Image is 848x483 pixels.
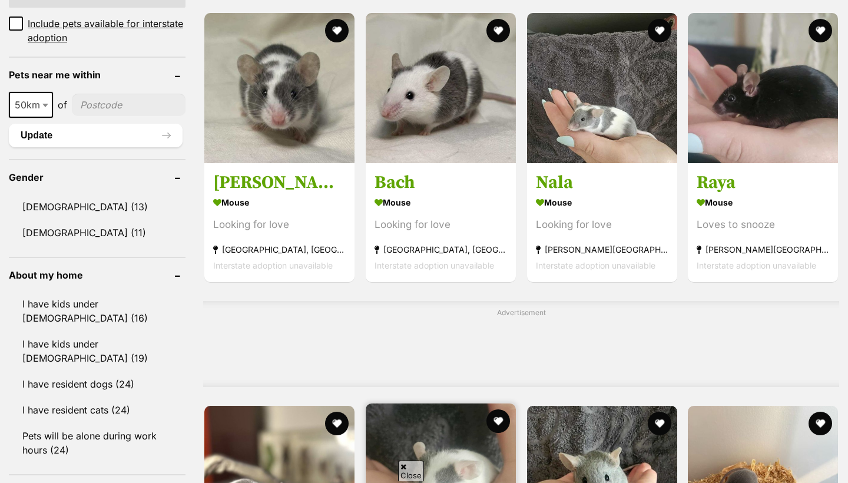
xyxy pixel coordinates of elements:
[9,292,185,330] a: I have kids under [DEMOGRAPHIC_DATA] (16)
[486,19,510,42] button: favourite
[536,241,668,257] strong: [PERSON_NAME][GEOGRAPHIC_DATA]
[536,194,668,211] strong: Mouse
[72,94,185,116] input: postcode
[9,70,185,80] header: Pets near me within
[9,372,185,396] a: I have resident dogs (24)
[366,13,516,163] img: Bach - Mouse
[213,217,346,233] div: Looking for love
[536,217,668,233] div: Looking for love
[9,220,185,245] a: [DEMOGRAPHIC_DATA] (11)
[375,217,507,233] div: Looking for love
[203,301,839,387] div: Advertisement
[213,260,333,270] span: Interstate adoption unavailable
[325,19,349,42] button: favourite
[204,163,355,282] a: [PERSON_NAME] Mouse Looking for love [GEOGRAPHIC_DATA], [GEOGRAPHIC_DATA] Interstate adoption una...
[9,124,183,147] button: Update
[204,13,355,163] img: Mozart - Mouse
[536,171,668,194] h3: Nala
[213,241,346,257] strong: [GEOGRAPHIC_DATA], [GEOGRAPHIC_DATA]
[9,172,185,183] header: Gender
[28,16,185,45] span: Include pets available for interstate adoption
[375,171,507,194] h3: Bach
[688,163,838,282] a: Raya Mouse Loves to snooze [PERSON_NAME][GEOGRAPHIC_DATA] Interstate adoption unavailable
[366,163,516,282] a: Bach Mouse Looking for love [GEOGRAPHIC_DATA], [GEOGRAPHIC_DATA] Interstate adoption unavailable
[375,260,494,270] span: Interstate adoption unavailable
[647,19,671,42] button: favourite
[697,217,829,233] div: Loves to snooze
[697,241,829,257] strong: [PERSON_NAME][GEOGRAPHIC_DATA]
[697,171,829,194] h3: Raya
[697,194,829,211] strong: Mouse
[9,424,185,462] a: Pets will be alone during work hours (24)
[325,412,349,435] button: favourite
[9,332,185,370] a: I have kids under [DEMOGRAPHIC_DATA] (19)
[398,461,424,481] span: Close
[58,98,67,112] span: of
[9,270,185,280] header: About my home
[527,13,677,163] img: Nala - Mouse
[9,194,185,219] a: [DEMOGRAPHIC_DATA] (13)
[213,194,346,211] strong: Mouse
[9,16,185,45] a: Include pets available for interstate adoption
[688,13,838,163] img: Raya - Mouse
[647,412,671,435] button: favourite
[536,260,655,270] span: Interstate adoption unavailable
[9,92,53,118] span: 50km
[809,19,832,42] button: favourite
[213,171,346,194] h3: [PERSON_NAME]
[10,97,52,113] span: 50km
[809,412,832,435] button: favourite
[486,409,510,433] button: favourite
[375,241,507,257] strong: [GEOGRAPHIC_DATA], [GEOGRAPHIC_DATA]
[375,194,507,211] strong: Mouse
[9,398,185,422] a: I have resident cats (24)
[527,163,677,282] a: Nala Mouse Looking for love [PERSON_NAME][GEOGRAPHIC_DATA] Interstate adoption unavailable
[697,260,816,270] span: Interstate adoption unavailable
